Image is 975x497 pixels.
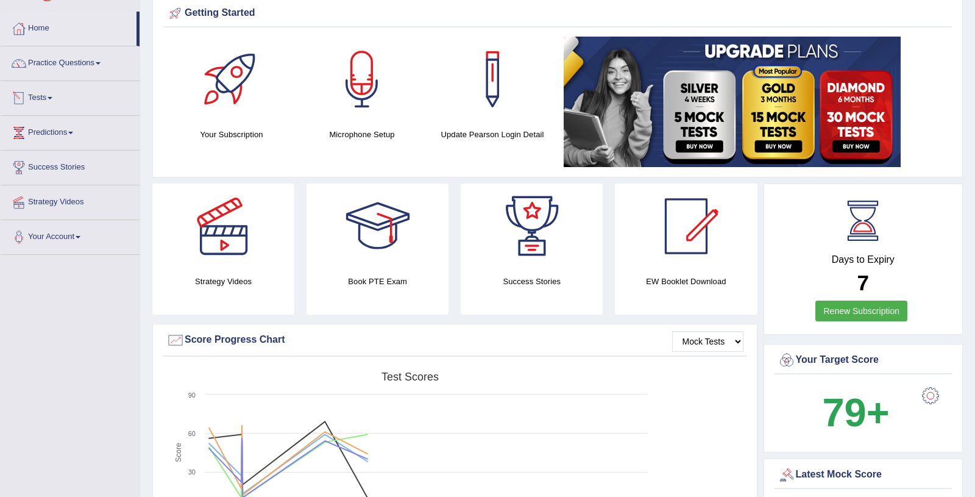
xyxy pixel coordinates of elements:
a: Predictions [1,116,140,146]
a: Your Account [1,220,140,251]
a: Tests [1,81,140,112]
h4: Microphone Setup [303,128,421,141]
a: Practice Questions [1,46,140,77]
a: Home [1,12,136,42]
div: Getting Started [166,4,949,23]
div: Your Target Score [778,351,949,370]
tspan: Score [174,443,183,462]
a: Success Stories [1,151,140,181]
h4: Strategy Videos [152,275,294,288]
a: Strategy Videos [1,185,140,216]
div: Score Progress Chart [166,331,743,349]
img: small5.jpg [564,37,901,167]
text: 30 [188,468,196,476]
h4: Book PTE Exam [307,275,448,288]
h4: Your Subscription [172,128,291,141]
div: Latest Mock Score [778,466,949,484]
b: 79+ [822,390,889,435]
text: 60 [188,430,196,437]
b: 7 [857,271,869,295]
tspan: Test scores [381,371,439,383]
h4: Update Pearson Login Detail [433,128,551,141]
text: 90 [188,392,196,399]
h4: Days to Expiry [778,254,949,265]
h4: Success Stories [461,275,603,288]
h4: EW Booklet Download [615,275,757,288]
a: Renew Subscription [815,301,907,321]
